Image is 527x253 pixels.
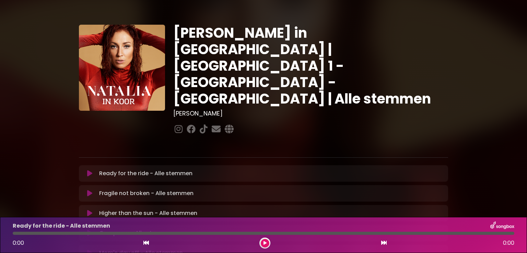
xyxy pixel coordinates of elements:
[173,25,448,107] h1: [PERSON_NAME] in [GEOGRAPHIC_DATA] | [GEOGRAPHIC_DATA] 1 - [GEOGRAPHIC_DATA] - [GEOGRAPHIC_DATA] ...
[99,169,192,178] p: Ready for the ride - Alle stemmen
[13,239,24,247] span: 0:00
[13,222,110,230] p: Ready for the ride - Alle stemmen
[490,221,514,230] img: songbox-logo-white.png
[99,189,194,197] p: Fragile not broken - Alle stemmen
[99,209,197,217] p: Higher than the sun - Alle stemmen
[173,110,448,117] h3: [PERSON_NAME]
[79,25,165,111] img: YTVS25JmS9CLUqXqkEhs
[503,239,514,247] span: 0:00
